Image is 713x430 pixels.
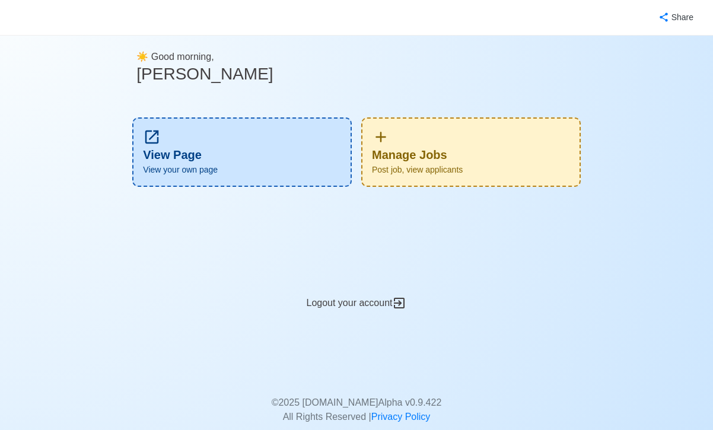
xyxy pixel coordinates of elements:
span: View your own page [143,164,341,176]
h3: [PERSON_NAME] [136,64,576,84]
div: Logout your account [128,267,585,311]
a: Privacy Policy [371,412,431,422]
div: Manage Jobs [361,117,581,187]
span: Post job, view applicants [372,164,570,176]
div: View Page [132,117,352,187]
a: View PageView your own page [132,117,352,187]
div: ☀️ Good morning, [136,36,576,103]
a: Manage JobsPost job, view applicants [361,117,581,187]
img: Magsaysay [10,8,70,30]
button: Magsaysay [9,1,71,35]
button: Share [647,6,704,29]
p: © 2025 [DOMAIN_NAME] Alpha v 0.9.422 All Rights Reserved | [136,381,576,424]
